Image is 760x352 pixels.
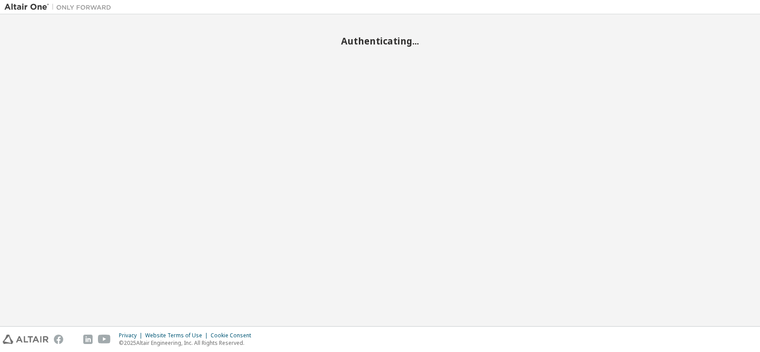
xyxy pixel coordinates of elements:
[83,335,93,344] img: linkedin.svg
[4,3,116,12] img: Altair One
[145,332,211,339] div: Website Terms of Use
[98,335,111,344] img: youtube.svg
[54,335,63,344] img: facebook.svg
[119,332,145,339] div: Privacy
[119,339,256,347] p: © 2025 Altair Engineering, Inc. All Rights Reserved.
[3,335,49,344] img: altair_logo.svg
[211,332,256,339] div: Cookie Consent
[4,35,756,47] h2: Authenticating...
